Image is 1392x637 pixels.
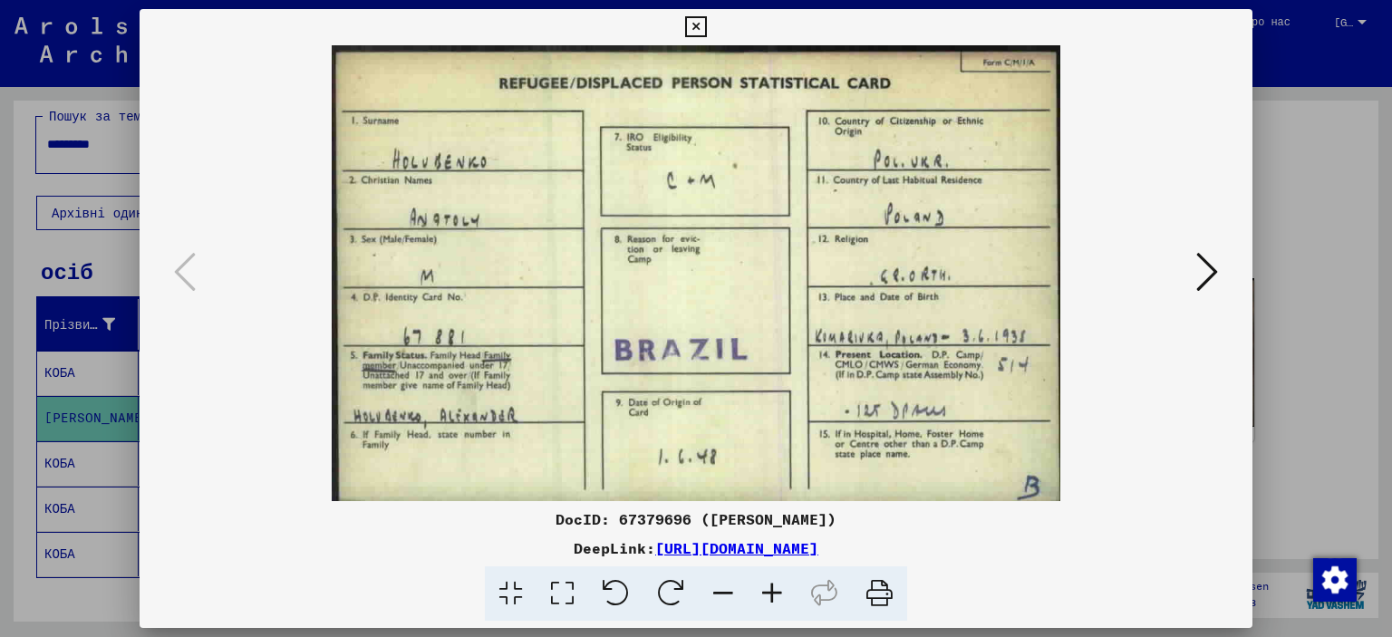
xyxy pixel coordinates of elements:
[655,539,818,557] a: [URL][DOMAIN_NAME]
[1312,557,1356,601] div: Зміна згоди
[574,539,655,557] font: DeepLink:
[201,45,1192,501] img: 001.jpg
[556,510,836,528] font: DocID: 67379696 ([PERSON_NAME])
[1313,558,1357,602] img: Зміна згоди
